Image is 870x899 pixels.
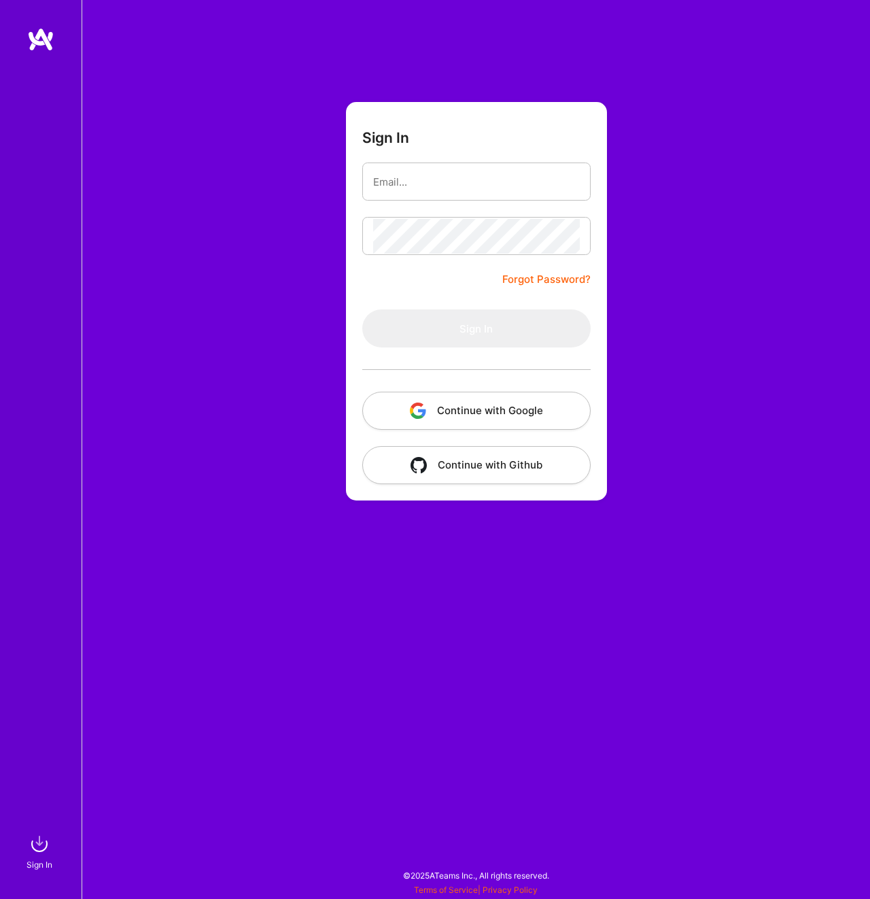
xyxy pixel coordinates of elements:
img: icon [411,457,427,473]
button: Sign In [362,309,591,347]
div: © 2025 ATeams Inc., All rights reserved. [82,858,870,892]
span: | [414,885,538,895]
a: Forgot Password? [502,271,591,288]
a: sign inSign In [29,830,53,872]
button: Continue with Google [362,392,591,430]
button: Continue with Github [362,446,591,484]
img: icon [410,403,426,419]
h3: Sign In [362,129,409,146]
img: logo [27,27,54,52]
input: Email... [373,165,580,199]
img: sign in [26,830,53,858]
a: Privacy Policy [483,885,538,895]
a: Terms of Service [414,885,478,895]
div: Sign In [27,858,52,872]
